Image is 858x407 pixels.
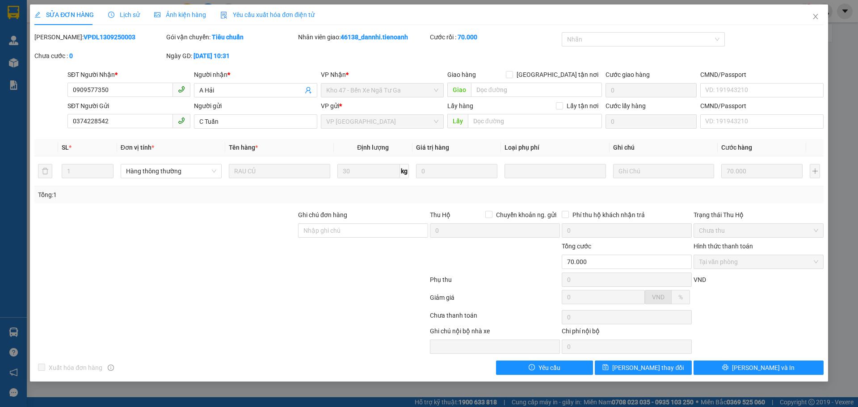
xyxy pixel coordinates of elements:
[612,363,684,373] span: [PERSON_NAME] thay đổi
[34,51,164,61] div: Chưa cước :
[694,243,753,250] label: Hình thức thanh toán
[38,164,52,178] button: delete
[496,361,593,375] button: exclamation-circleYêu cầu
[416,164,497,178] input: 0
[45,363,106,373] span: Xuất hóa đơn hàng
[305,87,312,94] span: user-add
[298,211,347,218] label: Ghi chú đơn hàng
[610,139,718,156] th: Ghi chú
[229,144,258,151] span: Tên hàng
[429,310,561,326] div: Chưa thanh toán
[447,114,468,128] span: Lấy
[34,32,164,42] div: [PERSON_NAME]:
[529,364,535,371] span: exclamation-circle
[430,211,450,218] span: Thu Hộ
[67,70,190,80] div: SĐT Người Nhận
[62,144,69,151] span: SL
[430,326,560,340] div: Ghi chú nội bộ nhà xe
[193,52,230,59] b: [DATE] 10:31
[326,115,438,128] span: VP Đà Lạt
[606,83,697,97] input: Cước giao hàng
[468,114,602,128] input: Dọc đường
[178,117,185,124] span: phone
[154,11,206,18] span: Ảnh kiện hàng
[108,365,114,371] span: info-circle
[220,11,315,18] span: Yêu cầu xuất hóa đơn điện tử
[34,12,41,18] span: edit
[606,114,697,129] input: Cước lấy hàng
[34,11,94,18] span: SỬA ĐƠN HÀNG
[108,11,140,18] span: Lịch sử
[732,363,795,373] span: [PERSON_NAME] và In
[700,101,823,111] div: CMND/Passport
[166,32,296,42] div: Gói vận chuyển:
[357,144,389,151] span: Định lượng
[458,34,477,41] b: 70.000
[722,364,728,371] span: printer
[721,164,803,178] input: 0
[447,83,471,97] span: Giao
[220,12,227,19] img: icon
[416,144,449,151] span: Giá trị hàng
[606,71,650,78] label: Cước giao hàng
[694,276,706,283] span: VND
[562,243,591,250] span: Tổng cước
[447,102,473,109] span: Lấy hàng
[602,364,609,371] span: save
[538,363,560,373] span: Yêu cầu
[154,12,160,18] span: picture
[678,294,683,301] span: %
[430,32,560,42] div: Cước rồi :
[699,255,818,269] span: Tại văn phòng
[69,52,73,59] b: 0
[613,164,714,178] input: Ghi Chú
[400,164,409,178] span: kg
[569,210,648,220] span: Phí thu hộ khách nhận trả
[429,293,561,308] div: Giảm giá
[38,190,331,200] div: Tổng: 1
[121,144,154,151] span: Đơn vị tính
[108,12,114,18] span: clock-circle
[501,139,609,156] th: Loại phụ phí
[341,34,408,41] b: 46138_dannhi.tienoanh
[298,32,428,42] div: Nhân viên giao:
[562,326,692,340] div: Chi phí nội bộ
[84,34,135,41] b: VPĐL1309250003
[326,84,438,97] span: Kho 47 - Bến Xe Ngã Tư Ga
[194,70,317,80] div: Người nhận
[447,71,476,78] span: Giao hàng
[513,70,602,80] span: [GEOGRAPHIC_DATA] tận nơi
[321,71,346,78] span: VP Nhận
[492,210,560,220] span: Chuyển khoản ng. gửi
[652,294,665,301] span: VND
[595,361,692,375] button: save[PERSON_NAME] thay đổi
[810,164,820,178] button: plus
[298,223,428,238] input: Ghi chú đơn hàng
[194,101,317,111] div: Người gửi
[67,101,190,111] div: SĐT Người Gửi
[700,70,823,80] div: CMND/Passport
[812,13,819,20] span: close
[126,164,216,178] span: Hàng thông thường
[606,102,646,109] label: Cước lấy hàng
[321,101,444,111] div: VP gửi
[212,34,244,41] b: Tiêu chuẩn
[699,224,818,237] span: Chưa thu
[563,101,602,111] span: Lấy tận nơi
[178,86,185,93] span: phone
[229,164,330,178] input: VD: Bàn, Ghế
[471,83,602,97] input: Dọc đường
[166,51,296,61] div: Ngày GD:
[429,275,561,290] div: Phụ thu
[721,144,752,151] span: Cước hàng
[803,4,828,29] button: Close
[694,361,824,375] button: printer[PERSON_NAME] và In
[694,210,824,220] div: Trạng thái Thu Hộ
